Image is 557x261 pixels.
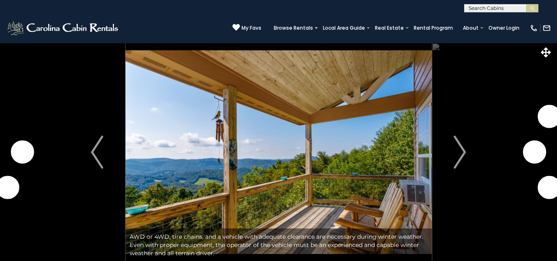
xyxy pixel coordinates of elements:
a: Owner Login [484,22,524,34]
a: Real Estate [371,22,408,34]
a: Rental Program [410,22,457,34]
a: My Favs [232,24,261,32]
span: My Favs [242,24,261,32]
img: arrow [91,136,103,169]
img: phone-regular-white.png [530,24,538,32]
img: White-1-2.png [6,20,121,36]
a: Local Area Guide [319,22,369,34]
img: mail-regular-white.png [543,24,551,32]
a: Browse Rentals [270,22,317,34]
img: arrow [454,136,466,169]
a: About [459,22,483,34]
